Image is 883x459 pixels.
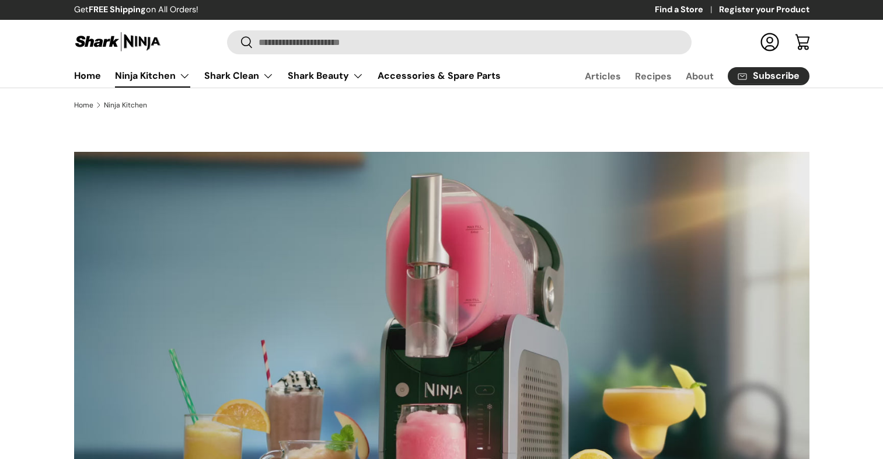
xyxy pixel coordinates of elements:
[557,64,809,88] nav: Secondary
[104,102,147,109] a: Ninja Kitchen
[655,4,719,16] a: Find a Store
[74,30,162,53] img: Shark Ninja Philippines
[115,64,190,88] a: Ninja Kitchen
[585,65,621,88] a: Articles
[197,64,281,88] summary: Shark Clean
[74,102,93,109] a: Home
[74,64,101,87] a: Home
[74,4,198,16] p: Get on All Orders!
[89,4,146,15] strong: FREE Shipping
[288,64,364,88] a: Shark Beauty
[728,67,809,85] a: Subscribe
[74,100,809,110] nav: Breadcrumbs
[686,65,714,88] a: About
[635,65,672,88] a: Recipes
[204,64,274,88] a: Shark Clean
[378,64,501,87] a: Accessories & Spare Parts
[719,4,809,16] a: Register your Product
[74,64,501,88] nav: Primary
[108,64,197,88] summary: Ninja Kitchen
[281,64,371,88] summary: Shark Beauty
[753,71,800,81] span: Subscribe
